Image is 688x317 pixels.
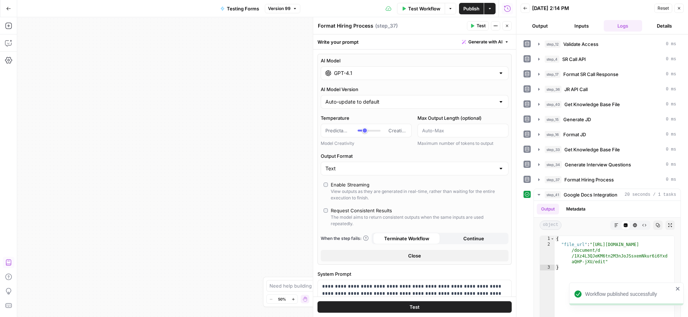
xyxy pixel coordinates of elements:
[534,129,680,140] button: 0 ms
[645,20,684,32] button: Details
[321,152,508,160] label: Output Format
[325,165,495,172] input: Text
[321,235,369,242] a: When the step fails:
[666,116,676,123] span: 0 ms
[422,127,504,134] input: Auto-Max
[324,183,328,187] input: Enable StreamingView outputs as they are generated in real-time, rather than waiting for the enti...
[563,71,618,78] span: Format SR Call Response
[550,236,554,242] span: Toggle code folding, rows 1 through 3
[564,176,614,183] span: Format Hiring Process
[534,68,680,80] button: 0 ms
[216,3,263,14] button: Testing Forms
[410,303,420,311] span: Test
[388,127,407,134] span: Creative
[540,236,555,242] div: 1
[604,20,642,32] button: Logs
[654,4,672,13] button: Reset
[534,114,680,125] button: 0 ms
[265,4,300,13] button: Version 99
[666,131,676,138] span: 0 ms
[318,22,373,29] textarea: Format Hiring Process
[321,250,508,261] button: Close
[331,214,506,227] div: The model aims to return consistent outputs when the same inputs are used repeatedly.
[564,86,588,93] span: JR API Call
[463,235,484,242] span: Continue
[545,116,560,123] span: step_15
[278,296,286,302] span: 50%
[384,235,429,242] span: Terminate Workflow
[563,41,598,48] span: Validate Access
[545,71,560,78] span: step_17
[564,101,620,108] span: Get Knowledge Base File
[334,70,495,77] input: Select a model
[585,290,673,298] div: Workflow published successfully
[317,301,512,313] button: Test
[534,53,680,65] button: 0 ms
[534,144,680,155] button: 0 ms
[545,56,559,63] span: step_4
[268,5,291,12] span: Version 99
[417,114,508,122] label: Max Output Length (optional)
[563,131,586,138] span: Format JD
[666,101,676,108] span: 0 ms
[325,98,495,105] input: Auto-update to default
[534,84,680,95] button: 0 ms
[545,146,562,153] span: step_33
[324,208,328,213] input: Request Consistent ResultsThe model aims to return consistent outputs when the same inputs are us...
[545,86,562,93] span: step_36
[658,5,669,11] span: Reset
[317,270,512,278] label: System Prompt
[331,188,506,201] div: View outputs as they are generated in real-time, rather than waiting for the entire execution to ...
[321,86,508,93] label: AI Model Version
[468,39,502,45] span: Generate with AI
[545,101,562,108] span: step_40
[521,20,559,32] button: Output
[666,161,676,168] span: 0 ms
[545,131,560,138] span: step_16
[625,191,676,198] span: 20 seconds / 1 tasks
[537,204,559,214] button: Output
[331,181,369,188] div: Enable Streaming
[313,34,516,49] div: Write your prompt
[534,159,680,170] button: 0 ms
[467,21,489,30] button: Test
[540,221,562,230] span: object
[666,86,676,93] span: 0 ms
[408,5,440,12] span: Test Workflow
[459,3,484,14] button: Publish
[565,161,631,168] span: Generate Interview Questions
[666,71,676,77] span: 0 ms
[564,146,620,153] span: Get Knowledge Base File
[666,146,676,153] span: 0 ms
[321,57,508,64] label: AI Model
[325,127,350,134] span: Predictable
[477,23,486,29] span: Test
[545,191,561,198] span: step_41
[227,5,259,12] span: Testing Forms
[545,161,562,168] span: step_34
[440,233,507,244] button: Continue
[534,189,680,200] button: 20 seconds / 1 tasks
[562,56,586,63] span: SR Call API
[375,22,398,29] span: ( step_37 )
[321,114,412,122] label: Temperature
[675,286,680,292] button: close
[545,41,560,48] span: step_12
[540,265,555,270] div: 3
[397,3,445,14] button: Test Workflow
[666,41,676,47] span: 0 ms
[331,207,392,214] div: Request Consistent Results
[534,38,680,50] button: 0 ms
[463,5,479,12] span: Publish
[321,140,412,147] div: Model Creativity
[563,116,591,123] span: Generate JD
[562,20,601,32] button: Inputs
[545,176,562,183] span: step_37
[408,252,421,259] span: Close
[459,37,512,47] button: Generate with AI
[666,176,676,183] span: 0 ms
[534,174,680,185] button: 0 ms
[564,191,617,198] span: Google Docs Integration
[417,140,508,147] div: Maximum number of tokens to output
